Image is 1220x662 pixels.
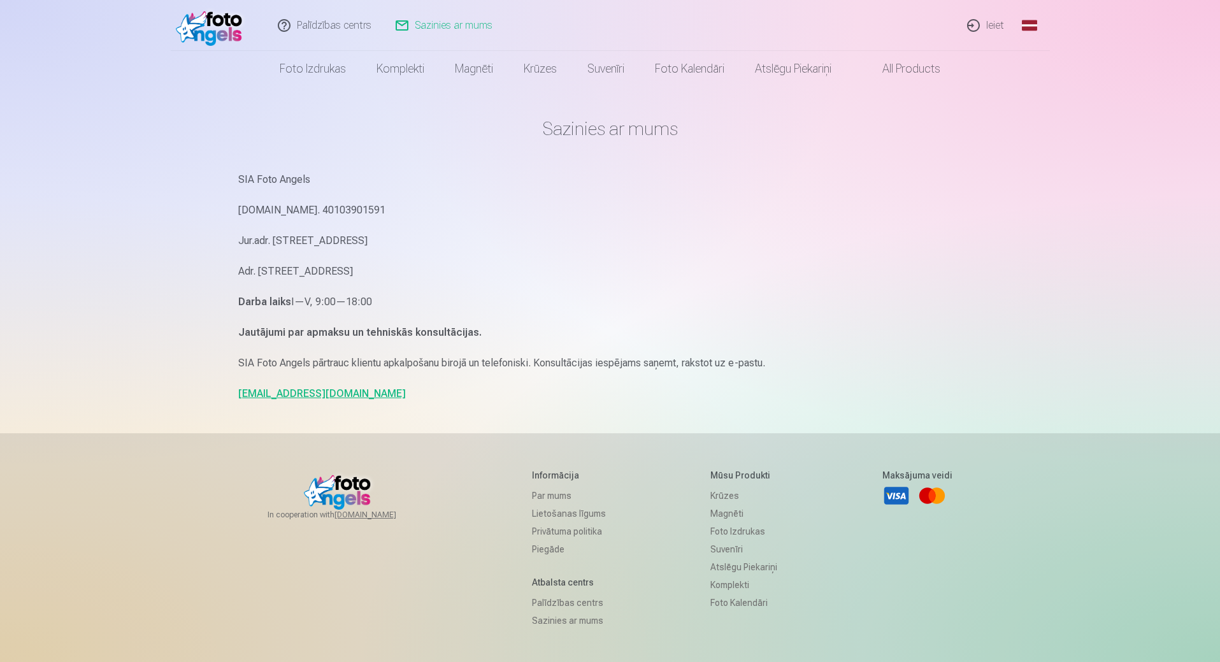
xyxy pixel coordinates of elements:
h5: Informācija [532,469,606,482]
p: SIA Foto Angels [238,171,982,189]
a: Par mums [532,487,606,505]
p: Jur.adr. [STREET_ADDRESS] [238,232,982,250]
a: Privātuma politika [532,522,606,540]
a: Suvenīri [572,51,640,87]
a: Foto izdrukas [710,522,777,540]
a: Mastercard [918,482,946,510]
a: Krūzes [508,51,572,87]
a: Krūzes [710,487,777,505]
p: SIA Foto Angels pārtrauc klientu apkalpošanu birojā un telefoniski. Konsultācijas iespējams saņem... [238,354,982,372]
a: Foto izdrukas [264,51,361,87]
h1: Sazinies ar mums [238,117,982,140]
a: Lietošanas līgums [532,505,606,522]
a: Atslēgu piekariņi [740,51,847,87]
a: Komplekti [710,576,777,594]
img: /fa1 [176,5,249,46]
a: Palīdzības centrs [532,594,606,612]
a: Foto kalendāri [710,594,777,612]
a: [DOMAIN_NAME] [334,510,427,520]
a: Visa [882,482,910,510]
strong: Jautājumi par apmaksu un tehniskās konsultācijas. [238,326,482,338]
h5: Atbalsta centrs [532,576,606,589]
h5: Mūsu produkti [710,469,777,482]
a: Magnēti [710,505,777,522]
a: Piegāde [532,540,606,558]
span: In cooperation with [268,510,427,520]
a: Suvenīri [710,540,777,558]
p: [DOMAIN_NAME]. 40103901591 [238,201,982,219]
a: Magnēti [440,51,508,87]
strong: Darba laiks [238,296,291,308]
p: Adr. [STREET_ADDRESS] [238,263,982,280]
a: Sazinies ar mums [532,612,606,630]
a: Atslēgu piekariņi [710,558,777,576]
a: Foto kalendāri [640,51,740,87]
a: Komplekti [361,51,440,87]
a: All products [847,51,956,87]
h5: Maksājuma veidi [882,469,952,482]
a: [EMAIL_ADDRESS][DOMAIN_NAME] [238,387,406,399]
p: I—V, 9:00—18:00 [238,293,982,311]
